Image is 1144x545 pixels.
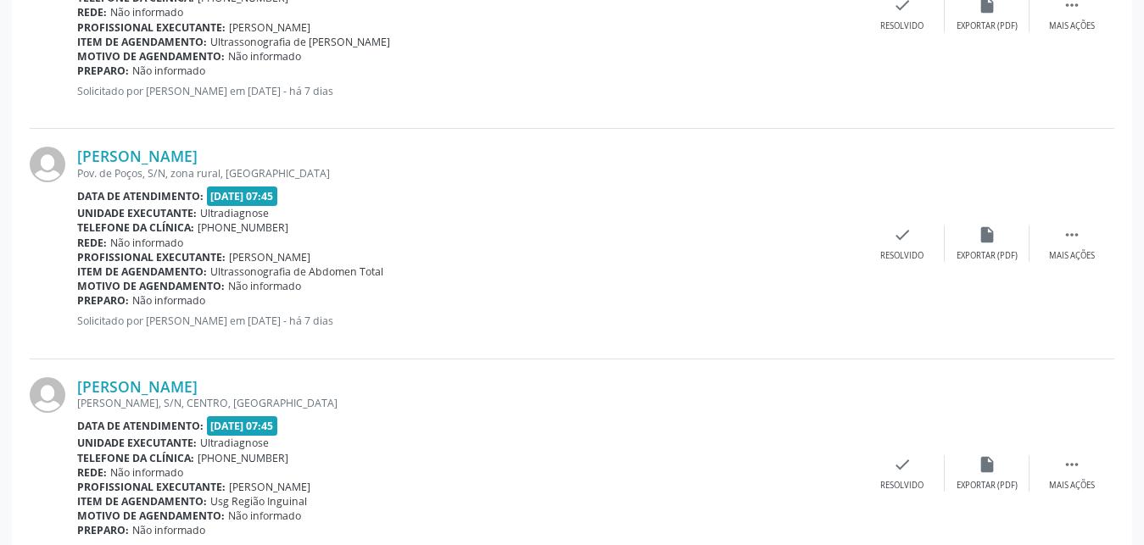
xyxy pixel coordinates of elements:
[77,35,207,49] b: Item de agendamento:
[77,465,107,480] b: Rede:
[77,279,225,293] b: Motivo de agendamento:
[77,84,860,98] p: Solicitado por [PERSON_NAME] em [DATE] - há 7 dias
[198,451,288,465] span: [PHONE_NUMBER]
[77,64,129,78] b: Preparo:
[77,264,207,279] b: Item de agendamento:
[210,494,307,509] span: Usg Região Inguinal
[200,436,269,450] span: Ultradiagnose
[1063,455,1081,474] i: 
[30,377,65,413] img: img
[77,293,129,308] b: Preparo:
[77,189,204,203] b: Data de atendimento:
[132,523,205,537] span: Não informado
[77,250,226,264] b: Profissional executante:
[132,293,205,308] span: Não informado
[228,509,301,523] span: Não informado
[77,451,194,465] b: Telefone da clínica:
[77,494,207,509] b: Item de agendamento:
[110,236,183,250] span: Não informado
[978,455,996,474] i: insert_drive_file
[77,509,225,523] b: Motivo de agendamento:
[207,186,278,206] span: [DATE] 07:45
[132,64,205,78] span: Não informado
[77,5,107,19] b: Rede:
[77,314,860,328] p: Solicitado por [PERSON_NAME] em [DATE] - há 7 dias
[77,523,129,537] b: Preparo:
[1049,480,1095,492] div: Mais ações
[207,416,278,436] span: [DATE] 07:45
[200,206,269,220] span: Ultradiagnose
[957,20,1018,32] div: Exportar (PDF)
[77,220,194,235] b: Telefone da clínica:
[893,455,912,474] i: check
[893,225,912,244] i: check
[229,480,310,494] span: [PERSON_NAME]
[77,236,107,250] b: Rede:
[1063,225,1081,244] i: 
[198,220,288,235] span: [PHONE_NUMBER]
[210,35,390,49] span: Ultrassonografia de [PERSON_NAME]
[229,250,310,264] span: [PERSON_NAME]
[957,480,1018,492] div: Exportar (PDF)
[210,264,383,279] span: Ultrassonografia de Abdomen Total
[77,396,860,410] div: [PERSON_NAME], S/N, CENTRO, [GEOGRAPHIC_DATA]
[77,480,226,494] b: Profissional executante:
[880,20,924,32] div: Resolvido
[77,377,198,396] a: [PERSON_NAME]
[1049,250,1095,262] div: Mais ações
[880,480,924,492] div: Resolvido
[77,206,197,220] b: Unidade executante:
[110,465,183,480] span: Não informado
[229,20,310,35] span: [PERSON_NAME]
[77,419,204,433] b: Data de atendimento:
[1049,20,1095,32] div: Mais ações
[228,49,301,64] span: Não informado
[77,166,860,181] div: Pov. de Poços, S/N, zona rural, [GEOGRAPHIC_DATA]
[77,49,225,64] b: Motivo de agendamento:
[880,250,924,262] div: Resolvido
[77,147,198,165] a: [PERSON_NAME]
[77,436,197,450] b: Unidade executante:
[110,5,183,19] span: Não informado
[228,279,301,293] span: Não informado
[957,250,1018,262] div: Exportar (PDF)
[77,20,226,35] b: Profissional executante:
[30,147,65,182] img: img
[978,225,996,244] i: insert_drive_file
